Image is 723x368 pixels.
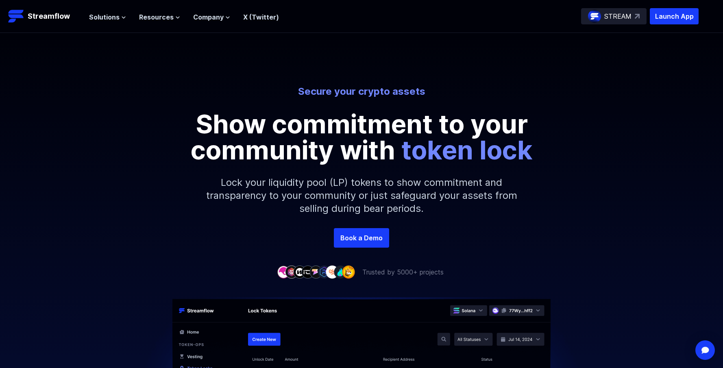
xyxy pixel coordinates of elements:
[309,266,322,278] img: company-5
[89,12,126,22] button: Solutions
[650,8,699,24] button: Launch App
[285,266,298,278] img: company-2
[635,14,640,19] img: top-right-arrow.svg
[293,266,306,278] img: company-3
[8,8,81,24] a: Streamflow
[318,266,331,278] img: company-6
[179,111,544,163] p: Show commitment to your community with
[695,340,715,360] div: Open Intercom Messenger
[401,134,533,165] span: token lock
[301,266,314,278] img: company-4
[8,8,24,24] img: Streamflow Logo
[193,12,224,22] span: Company
[243,13,279,21] a: X (Twitter)
[604,11,632,21] p: STREAM
[334,266,347,278] img: company-8
[334,228,389,248] a: Book a Demo
[342,266,355,278] img: company-9
[193,12,230,22] button: Company
[28,11,70,22] p: Streamflow
[581,8,647,24] a: STREAM
[136,85,587,98] p: Secure your crypto assets
[588,10,601,23] img: streamflow-logo-circle.png
[277,266,290,278] img: company-1
[139,12,174,22] span: Resources
[139,12,180,22] button: Resources
[89,12,120,22] span: Solutions
[187,163,536,228] p: Lock your liquidity pool (LP) tokens to show commitment and transparency to your community or jus...
[362,267,444,277] p: Trusted by 5000+ projects
[326,266,339,278] img: company-7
